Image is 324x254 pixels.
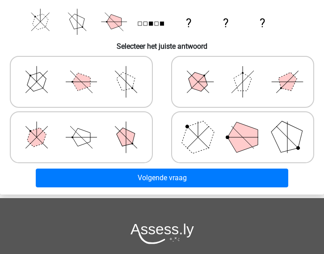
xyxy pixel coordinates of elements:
h6: Selecteer het juiste antwoord [4,40,320,51]
text: ? [260,17,265,30]
button: Volgende vraag [36,169,289,187]
text: ? [223,17,228,30]
img: Assessly logo [130,223,194,244]
text: ? [186,17,191,30]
